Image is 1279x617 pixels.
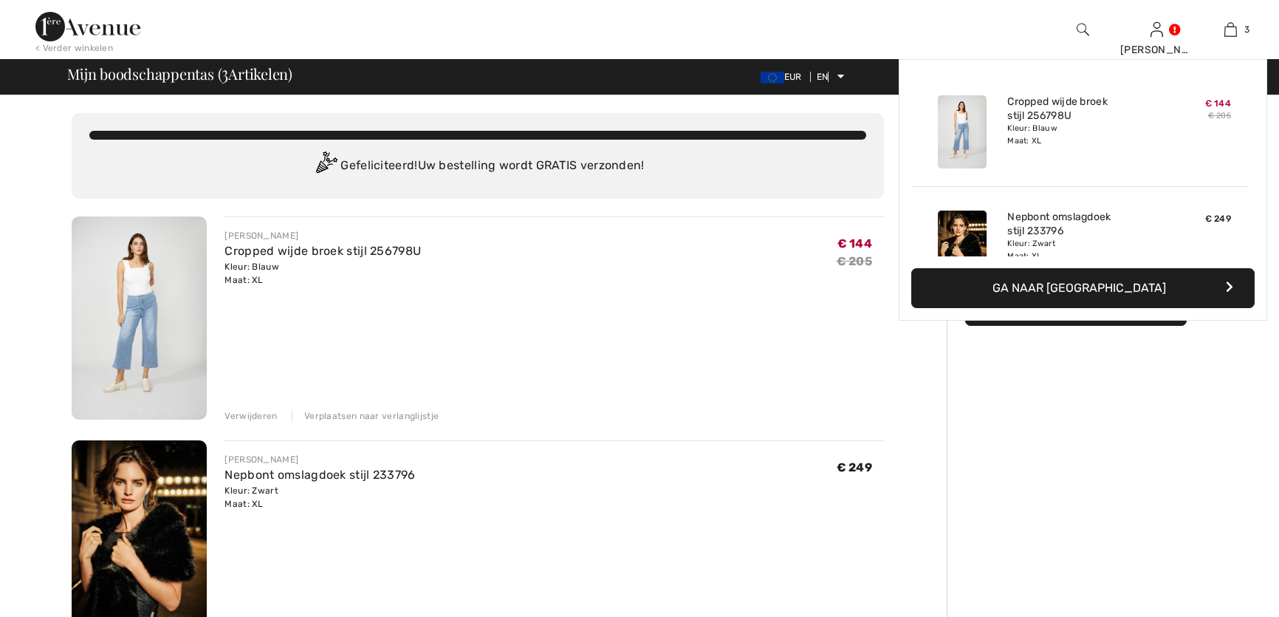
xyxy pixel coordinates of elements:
img: Congratulation2.svg [311,151,340,181]
font: € 249 [1205,214,1232,224]
font: € 144 [837,236,873,250]
button: Ga naar [GEOGRAPHIC_DATA] [911,268,1255,308]
a: Nepbont omslagdoek stijl 233796 [224,468,415,482]
img: Mijn gegevens [1151,21,1163,38]
font: Kleur: Blauw [1007,123,1057,133]
a: Cropped wijde broek stijl 256798U [224,244,421,258]
font: 3 [222,59,228,85]
img: Cropped wijde broek stijl 256798U [72,217,207,420]
font: Maat: XL [1007,251,1041,261]
img: Euro [761,72,784,83]
font: Maat: XL [224,275,263,285]
font: Verwijderen [224,411,277,421]
font: Nepbont omslagdoek stijl 233796 [1007,211,1111,237]
img: Nepbont omslagdoek stijl 233796 [938,211,987,284]
font: [PERSON_NAME] [224,231,298,241]
font: EN [817,72,829,82]
font: Kleur: Blauw [224,262,279,272]
font: Verplaatsen naar verlanglijstje [304,411,439,421]
font: [PERSON_NAME] [1120,44,1207,56]
font: Mijn boodschappentas ( [67,64,222,83]
a: 3 [1194,21,1266,38]
font: < Verder winkelen [35,43,113,53]
font: EUR [784,72,802,82]
font: Artikelen) [228,64,292,83]
font: 3 [1244,24,1249,35]
font: € 205 [1208,111,1232,120]
a: Aanmelden [1151,22,1163,36]
font: Cropped wijde broek stijl 256798U [1007,95,1108,122]
font: € 249 [837,460,873,474]
img: zoek op de website [1077,21,1089,38]
font: Maat: XL [224,499,263,509]
img: Cropped wijde broek stijl 256798U [938,95,987,168]
a: Nepbont omslagdoek stijl 233796 [1007,211,1153,238]
font: [PERSON_NAME] [224,454,298,465]
font: Ga naar [GEOGRAPHIC_DATA] [992,281,1166,295]
font: Kleur: Zwart [1007,239,1055,248]
a: Cropped wijde broek stijl 256798U [1007,95,1153,123]
font: Kleur: Zwart [224,485,278,496]
font: € 144 [1205,98,1232,109]
font: € 205 [837,254,873,268]
img: Mijn tas [1224,21,1237,38]
font: Maat: XL [1007,136,1041,146]
font: Uw bestelling wordt GRATIS verzonden! [418,158,645,172]
font: Gefeliciteerd! [340,158,417,172]
img: 1ère Avenue [35,12,140,41]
